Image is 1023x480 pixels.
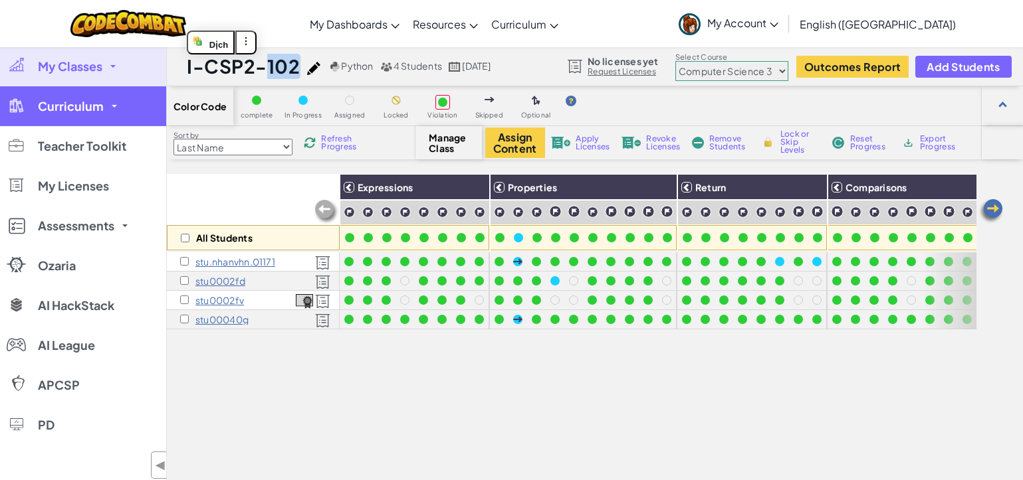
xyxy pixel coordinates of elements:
[321,135,362,151] span: Refresh Progress
[707,16,778,30] span: My Account
[315,256,330,270] img: Licensed
[491,17,546,31] span: Curriculum
[576,135,610,151] span: Apply Licenses
[38,180,109,192] span: My Licenses
[413,17,466,31] span: Resources
[315,275,330,289] img: Licensed
[672,3,785,44] a: My Account
[943,205,955,218] img: IconChallengeLevel.svg
[915,56,1011,78] button: Add Students
[406,6,485,42] a: Resources
[588,66,658,77] a: Request Licenses
[850,206,861,218] img: IconChallengeLevel.svg
[362,206,374,218] img: IconChallengeLevel.svg
[692,137,704,149] img: IconRemoveStudents.svg
[427,112,457,119] span: Violation
[38,100,104,112] span: Curriculum
[344,206,355,218] img: IconChallengeLevel.svg
[927,61,1000,72] span: Add Students
[313,199,340,225] img: Arrow_Left_Inactive.png
[924,205,937,218] img: IconChallengeLevel.svg
[850,135,890,151] span: Reset Progress
[38,140,126,152] span: Teacher Toolkit
[187,54,300,79] h1: I-CSP2-102
[792,205,805,218] img: IconChallengeLevel.svg
[38,339,95,351] span: AI League
[832,137,845,149] img: IconReset.svg
[588,56,658,66] span: No licenses yet
[780,130,820,154] span: Lock or Skip Levels
[709,135,749,151] span: Remove Students
[429,132,468,153] span: Manage Class
[521,112,551,119] span: Optional
[761,136,775,148] img: IconLock.svg
[394,60,442,72] span: 4 Students
[296,292,313,307] a: View Course Completion Certificate
[474,206,485,218] img: IconChallengeLevel.svg
[902,137,915,149] img: IconArchive.svg
[303,6,406,42] a: My Dashboards
[695,181,726,193] span: Return
[310,17,388,31] span: My Dashboards
[566,96,576,106] img: IconHint.svg
[887,206,899,218] img: IconChallengeLevel.svg
[475,112,503,119] span: Skipped
[646,135,680,151] span: Revoke Licenses
[719,206,730,218] img: IconChallengeLevel.svg
[449,62,461,72] img: calendar.svg
[796,56,909,78] button: Outcomes Report
[284,112,322,119] span: In Progress
[700,206,711,218] img: IconChallengeLevel.svg
[195,295,244,305] p: stu0002fv
[38,220,114,232] span: Assessments
[381,206,392,218] img: IconChallengeLevel.svg
[195,276,245,286] p: stu0002fd
[551,137,571,149] img: IconLicenseApply.svg
[455,206,467,218] img: IconChallengeLevel.svg
[307,62,320,75] img: iconPencil.svg
[173,101,227,112] span: Color Code
[384,112,408,119] span: Locked
[195,256,275,267] p: stu.nhanvhn.01171
[380,62,392,72] img: MultipleUsers.png
[846,181,907,193] span: Comparisons
[978,198,1004,224] img: Arrow_Left.png
[508,181,557,193] span: Properties
[38,60,102,72] span: My Classes
[920,135,961,151] span: Export Progress
[800,17,956,31] span: English ([GEOGRAPHIC_DATA])
[622,137,641,149] img: IconLicenseRevoke.svg
[241,112,273,119] span: complete
[70,10,187,37] img: CodeCombat logo
[485,127,545,158] button: Assign Content
[485,6,565,42] a: Curriculum
[330,62,340,72] img: python.png
[38,299,114,311] span: AI HackStack
[679,13,701,35] img: avatar
[811,205,824,218] img: IconChallengeLevel.svg
[869,206,880,218] img: IconChallengeLevel.svg
[962,206,973,218] img: IconChallengeLevel.svg
[195,314,249,325] p: stu00040g
[38,260,76,272] span: Ozaria
[905,205,918,218] img: IconChallengeLevel.svg
[399,206,411,218] img: IconChallengeLevel.svg
[418,206,429,218] img: IconChallengeLevel.svg
[774,206,786,218] img: IconChallengeLevel.svg
[334,112,366,119] span: Assigned
[296,294,313,309] img: certificate-icon.png
[302,135,318,151] img: IconReload.svg
[737,206,748,218] img: IconChallengeLevel.svg
[605,205,618,218] img: IconChallengeLevel.svg
[315,313,330,328] img: Licensed
[532,96,540,106] img: IconOptionalLevel.svg
[196,232,253,243] p: All Students
[494,206,505,218] img: IconChallengeLevel.svg
[173,130,292,141] label: Sort by
[531,206,542,218] img: IconChallengeLevel.svg
[315,294,330,309] img: Licensed
[624,205,636,218] img: IconChallengeLevel.svg
[437,206,448,218] img: IconChallengeLevel.svg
